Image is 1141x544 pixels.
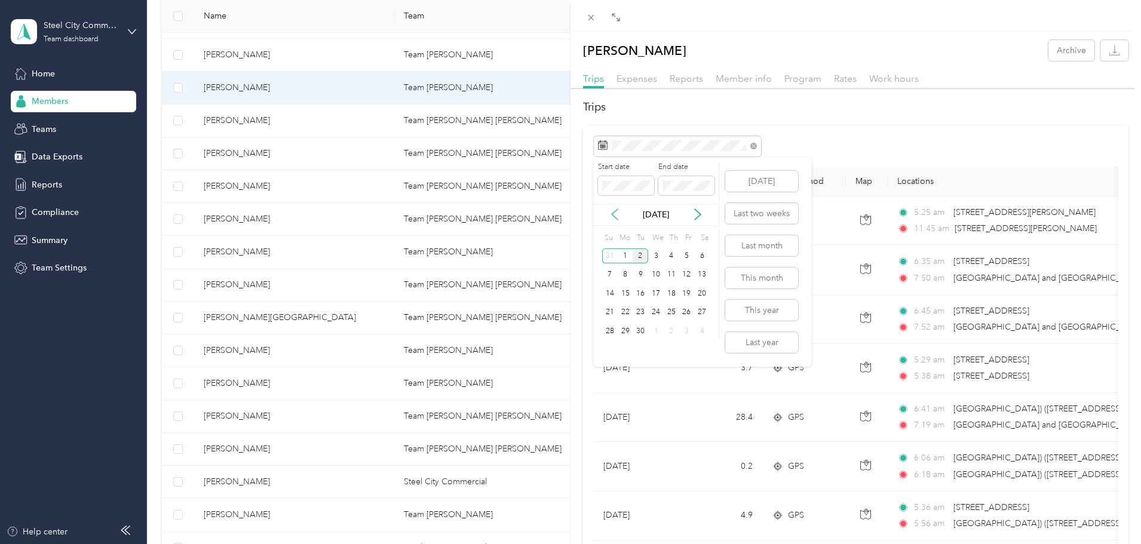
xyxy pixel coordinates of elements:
button: [DATE] [725,171,798,192]
td: [DATE] [594,442,683,491]
div: 26 [679,305,695,320]
div: Fr [683,230,694,247]
div: 1 [618,248,633,263]
label: End date [658,162,714,173]
td: 3.7 [683,344,762,393]
div: 19 [679,286,695,301]
div: 10 [648,268,664,282]
div: 25 [664,305,679,320]
div: 5 [679,248,695,263]
div: 3 [648,248,664,263]
span: [GEOGRAPHIC_DATA]) ([STREET_ADDRESS]) [953,453,1125,463]
div: Tu [634,230,646,247]
span: 11:45 am [914,222,949,235]
div: 27 [694,305,710,320]
td: 4.9 [683,491,762,540]
p: [PERSON_NAME] [583,40,686,61]
span: 5:36 am [914,501,948,514]
button: This month [725,268,798,288]
div: 9 [633,268,648,282]
div: 7 [602,268,618,282]
button: Archive [1048,40,1094,61]
td: [DATE] [594,393,683,442]
td: [DATE] [594,491,683,540]
span: Expenses [616,73,657,84]
span: 6:41 am [914,402,948,416]
td: 0.2 [683,442,762,491]
span: [GEOGRAPHIC_DATA]) ([STREET_ADDRESS]) [953,469,1125,480]
p: [DATE] [631,208,681,221]
span: [STREET_ADDRESS][PERSON_NAME] [953,207,1096,217]
div: 28 [602,324,618,339]
label: Start date [598,162,654,173]
span: [STREET_ADDRESS] [953,256,1029,266]
th: Map [846,167,888,196]
div: Mo [618,230,631,247]
div: 2 [633,248,648,263]
div: 16 [633,286,648,301]
span: 6:18 am [914,468,948,481]
button: Last year [725,332,798,353]
div: 31 [602,248,618,263]
div: 8 [618,268,633,282]
span: [GEOGRAPHIC_DATA]) ([STREET_ADDRESS]) [953,518,1125,528]
span: [STREET_ADDRESS] [953,355,1029,365]
span: 5:29 am [914,354,948,367]
td: 28.4 [683,393,762,442]
span: Member info [716,73,772,84]
span: [STREET_ADDRESS][PERSON_NAME] [955,223,1097,233]
div: 17 [648,286,664,301]
span: 7:52 am [914,321,948,334]
span: GPS [788,460,804,473]
div: 23 [633,305,648,320]
div: 4 [664,248,679,263]
td: [DATE] [594,344,683,393]
div: 3 [679,324,695,339]
div: 24 [648,305,664,320]
div: 30 [633,324,648,339]
div: 20 [694,286,710,301]
span: Reports [670,73,703,84]
span: Work hours [869,73,919,84]
span: Program [784,73,821,84]
span: 7:19 am [914,419,948,432]
div: 14 [602,286,618,301]
div: 2 [664,324,679,339]
span: GPS [788,361,804,374]
span: Trips [583,73,604,84]
div: 15 [618,286,633,301]
div: We [650,230,664,247]
div: 6 [694,248,710,263]
button: Last two weeks [725,203,798,224]
div: Su [602,230,614,247]
span: 5:25 am [914,206,948,219]
button: This year [725,300,798,321]
span: 7:50 am [914,272,948,285]
span: 6:35 am [914,255,948,268]
span: [GEOGRAPHIC_DATA]) ([STREET_ADDRESS]) [953,404,1125,414]
span: GPS [788,411,804,424]
h2: Trips [583,99,1128,115]
iframe: Everlance-gr Chat Button Frame [1074,477,1141,544]
span: 6:06 am [914,451,948,465]
div: 4 [694,324,710,339]
div: 22 [618,305,633,320]
div: 13 [694,268,710,282]
button: Last month [725,235,798,256]
span: [STREET_ADDRESS] [953,502,1029,512]
span: 5:38 am [914,370,948,383]
span: Rates [834,73,857,84]
span: 6:45 am [914,305,948,318]
span: [STREET_ADDRESS] [953,306,1029,316]
div: 21 [602,305,618,320]
div: 11 [664,268,679,282]
span: GPS [788,509,804,522]
span: [STREET_ADDRESS] [953,371,1029,381]
div: 18 [664,286,679,301]
div: Th [668,230,679,247]
div: 29 [618,324,633,339]
div: 1 [648,324,664,339]
div: 12 [679,268,695,282]
span: 5:56 am [914,517,948,530]
div: Sa [698,230,710,247]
